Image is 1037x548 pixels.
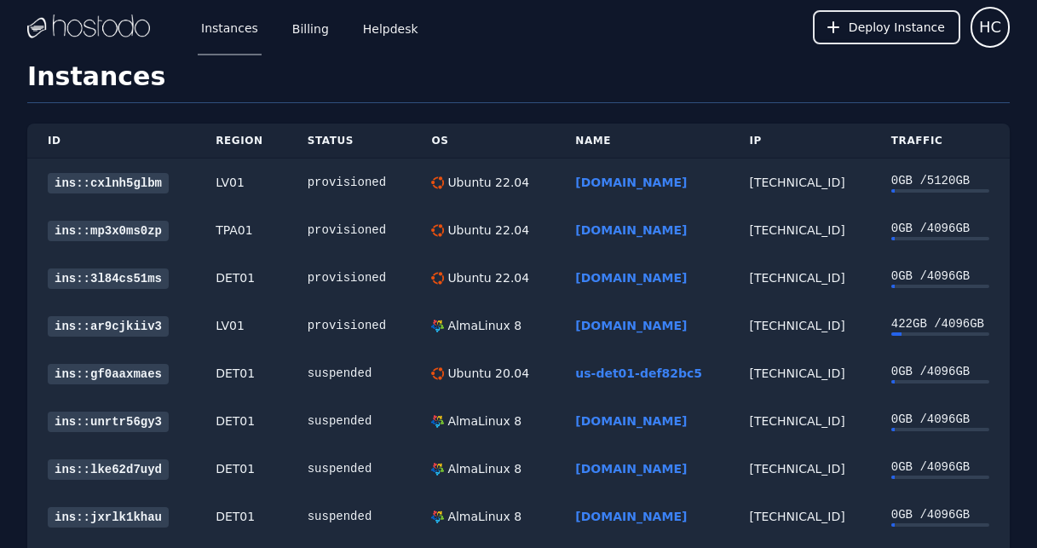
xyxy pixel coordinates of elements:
[48,221,169,241] a: ins::mp3x0ms0zp
[216,460,267,477] div: DET01
[27,14,150,40] img: Logo
[195,124,287,159] th: Region
[749,460,850,477] div: [TECHNICAL_ID]
[575,176,687,189] a: [DOMAIN_NAME]
[444,222,529,239] div: Ubuntu 22.04
[575,414,687,428] a: [DOMAIN_NAME]
[216,269,267,286] div: DET01
[891,506,989,523] div: 0 GB / 4096 GB
[308,508,391,525] div: suspended
[891,220,989,237] div: 0 GB / 4096 GB
[308,460,391,477] div: suspended
[849,19,945,36] span: Deploy Instance
[871,124,1010,159] th: Traffic
[48,507,169,528] a: ins::jxrlk1khau
[979,15,1001,39] span: HC
[444,269,529,286] div: Ubuntu 22.04
[216,412,267,430] div: DET01
[216,317,267,334] div: LV01
[971,7,1010,48] button: User menu
[575,366,702,380] a: us-det01-def82bc5
[555,124,729,159] th: Name
[431,176,444,189] img: Ubuntu 22.04
[308,365,391,382] div: suspended
[891,172,989,189] div: 0 GB / 5120 GB
[749,508,850,525] div: [TECHNICAL_ID]
[444,460,521,477] div: AlmaLinux 8
[48,268,169,289] a: ins::3l84cs51ms
[308,269,391,286] div: provisioned
[749,174,850,191] div: [TECHNICAL_ID]
[575,510,687,523] a: [DOMAIN_NAME]
[891,363,989,380] div: 0 GB / 4096 GB
[216,222,267,239] div: TPA01
[308,412,391,430] div: suspended
[431,463,444,476] img: AlmaLinux 8
[444,174,529,191] div: Ubuntu 22.04
[729,124,870,159] th: IP
[431,320,444,332] img: AlmaLinux 8
[48,364,169,384] a: ins::gf0aaxmaes
[431,511,444,523] img: AlmaLinux 8
[48,316,169,337] a: ins::ar9cjkiiv3
[575,462,687,476] a: [DOMAIN_NAME]
[27,61,1010,103] h1: Instances
[444,508,521,525] div: AlmaLinux 8
[749,269,850,286] div: [TECHNICAL_ID]
[216,365,267,382] div: DET01
[48,459,169,480] a: ins::lke62d7uyd
[444,317,521,334] div: AlmaLinux 8
[27,124,195,159] th: ID
[749,412,850,430] div: [TECHNICAL_ID]
[891,268,989,285] div: 0 GB / 4096 GB
[575,223,687,237] a: [DOMAIN_NAME]
[891,459,989,476] div: 0 GB / 4096 GB
[287,124,412,159] th: Status
[216,508,267,525] div: DET01
[891,315,989,332] div: 422 GB / 4096 GB
[749,222,850,239] div: [TECHNICAL_ID]
[431,224,444,237] img: Ubuntu 22.04
[575,319,687,332] a: [DOMAIN_NAME]
[308,222,391,239] div: provisioned
[891,411,989,428] div: 0 GB / 4096 GB
[308,317,391,334] div: provisioned
[749,317,850,334] div: [TECHNICAL_ID]
[431,367,444,380] img: Ubuntu 20.04
[444,365,529,382] div: Ubuntu 20.04
[575,271,687,285] a: [DOMAIN_NAME]
[308,174,391,191] div: provisioned
[48,173,169,193] a: ins::cxlnh5glbm
[48,412,169,432] a: ins::unrtr56gy3
[411,124,555,159] th: OS
[431,415,444,428] img: AlmaLinux 8
[216,174,267,191] div: LV01
[431,272,444,285] img: Ubuntu 22.04
[749,365,850,382] div: [TECHNICAL_ID]
[813,10,960,44] button: Deploy Instance
[444,412,521,430] div: AlmaLinux 8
